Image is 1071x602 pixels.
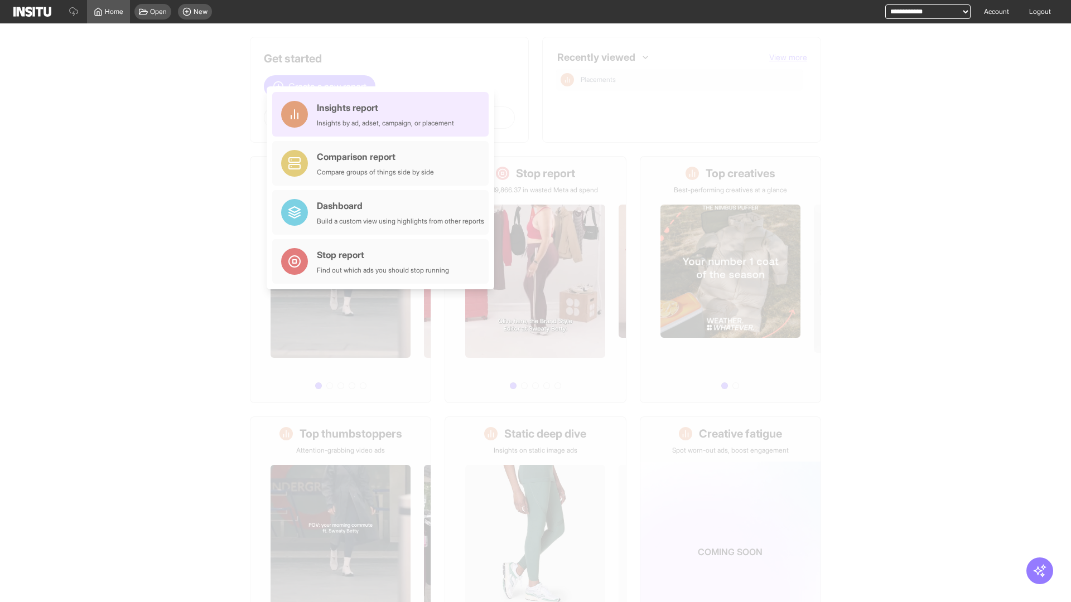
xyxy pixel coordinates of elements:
[105,7,123,16] span: Home
[317,101,454,114] div: Insights report
[317,168,434,177] div: Compare groups of things side by side
[317,150,434,163] div: Comparison report
[317,266,449,275] div: Find out which ads you should stop running
[317,248,449,261] div: Stop report
[194,7,208,16] span: New
[317,199,484,212] div: Dashboard
[317,217,484,226] div: Build a custom view using highlights from other reports
[150,7,167,16] span: Open
[13,7,51,17] img: Logo
[317,119,454,128] div: Insights by ad, adset, campaign, or placement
